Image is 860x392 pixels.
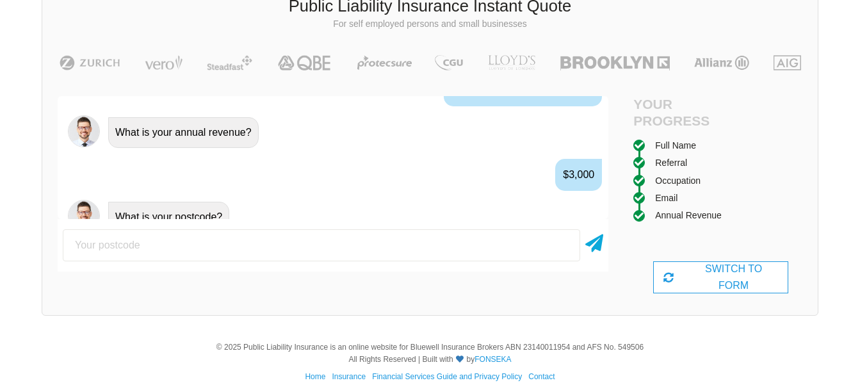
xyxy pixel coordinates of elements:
img: Vero | Public Liability Insurance [139,55,188,70]
div: Referral [655,156,687,170]
a: Financial Services Guide and Privacy Policy [372,372,522,381]
a: FONSEKA [475,355,511,364]
div: Occupation [655,174,701,188]
div: SWITCH TO FORM [653,261,788,293]
img: Allianz | Public Liability Insurance [688,55,756,70]
h4: Your Progress [633,96,720,128]
input: Your postcode [63,229,580,261]
div: What is your postcode? [108,202,229,233]
img: LLOYD's | Public Liability Insurance [481,55,542,70]
div: Full Name [655,138,696,152]
div: What is your annual revenue? [108,117,259,148]
a: Insurance [332,372,366,381]
img: AIG | Public Liability Insurance [768,55,806,70]
div: Email [655,191,677,205]
div: $3,000 [555,159,602,191]
img: CGU | Public Liability Insurance [430,55,468,70]
img: Zurich | Public Liability Insurance [54,55,126,70]
img: Steadfast | Public Liability Insurance [202,55,258,70]
a: Home [305,372,325,381]
div: Annual Revenue [655,208,722,222]
img: Protecsure | Public Liability Insurance [352,55,417,70]
img: Brooklyn | Public Liability Insurance [555,55,675,70]
a: Contact [528,372,555,381]
img: Chatbot | PLI [68,200,100,232]
img: QBE | Public Liability Insurance [270,55,339,70]
p: For self employed persons and small businesses [52,18,808,31]
img: Chatbot | PLI [68,115,100,147]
